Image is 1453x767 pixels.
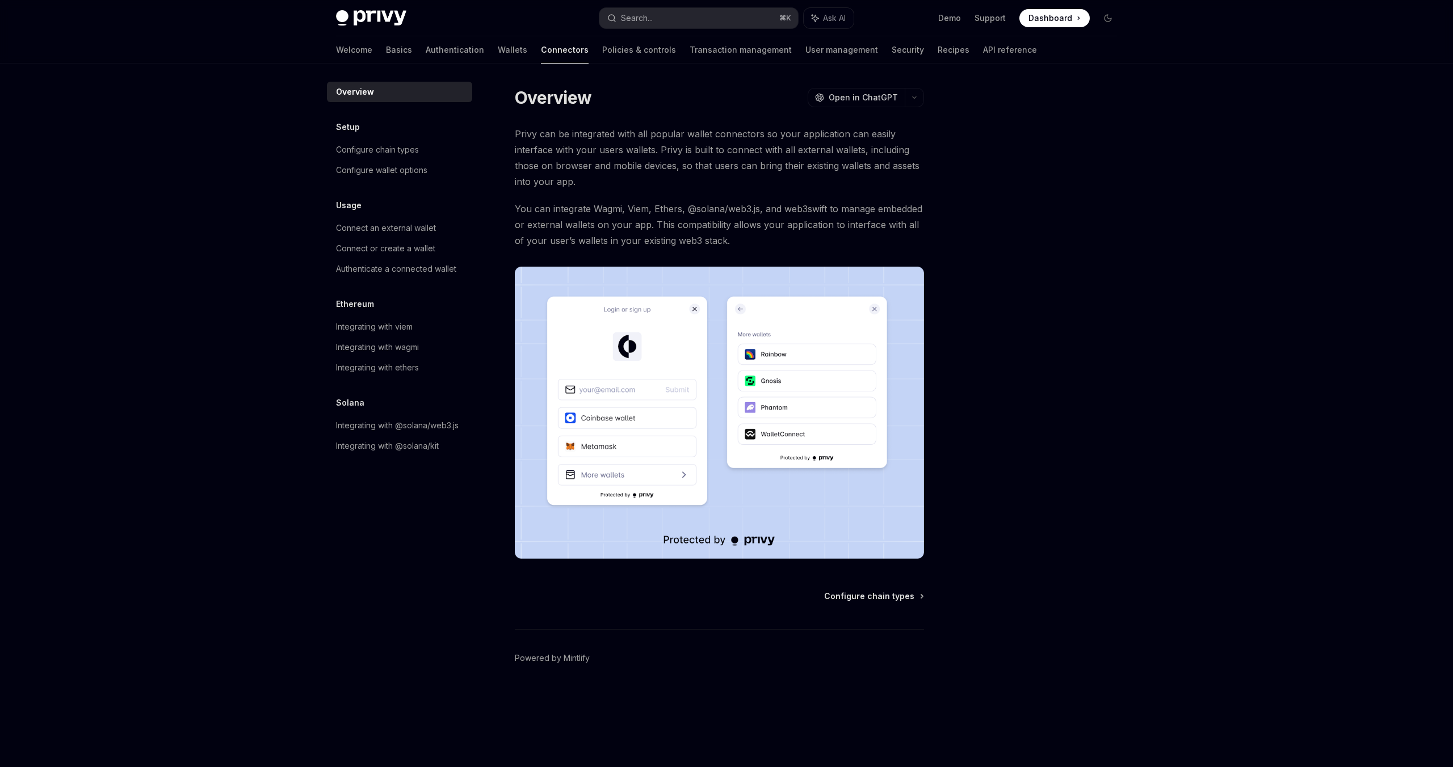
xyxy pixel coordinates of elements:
h1: Overview [515,87,591,108]
a: Recipes [938,36,969,64]
a: Configure wallet options [327,160,472,180]
a: Welcome [336,36,372,64]
div: Integrating with viem [336,320,413,334]
a: Connect an external wallet [327,218,472,238]
a: Connect or create a wallet [327,238,472,259]
button: Search...⌘K [599,8,798,28]
a: Wallets [498,36,527,64]
div: Connect or create a wallet [336,242,435,255]
img: Connectors3 [515,267,924,559]
span: Configure chain types [824,591,914,602]
a: Support [975,12,1006,24]
a: Demo [938,12,961,24]
a: Security [892,36,924,64]
span: Open in ChatGPT [829,92,898,103]
div: Authenticate a connected wallet [336,262,456,276]
a: Integrating with viem [327,317,472,337]
h5: Ethereum [336,297,374,311]
img: dark logo [336,10,406,26]
a: Integrating with wagmi [327,337,472,357]
div: Integrating with @solana/kit [336,439,439,453]
a: Connectors [541,36,589,64]
a: Integrating with @solana/web3.js [327,415,472,436]
button: Toggle dark mode [1099,9,1117,27]
a: API reference [983,36,1037,64]
div: Configure chain types [336,143,419,157]
span: ⌘ K [779,14,791,23]
a: Transaction management [690,36,792,64]
h5: Solana [336,396,364,410]
a: Authenticate a connected wallet [327,259,472,279]
a: Integrating with ethers [327,357,472,378]
a: Policies & controls [602,36,676,64]
a: Configure chain types [824,591,923,602]
span: Dashboard [1028,12,1072,24]
button: Open in ChatGPT [808,88,905,107]
a: Overview [327,82,472,102]
a: Authentication [426,36,484,64]
a: User management [805,36,878,64]
div: Configure wallet options [336,163,427,177]
h5: Setup [336,120,360,134]
a: Configure chain types [327,140,472,160]
div: Integrating with ethers [336,361,419,374]
a: Dashboard [1019,9,1090,27]
div: Integrating with @solana/web3.js [336,419,459,432]
h5: Usage [336,199,362,212]
a: Powered by Mintlify [515,652,590,664]
div: Integrating with wagmi [336,340,419,354]
span: Privy can be integrated with all popular wallet connectors so your application can easily interfa... [515,126,924,189]
div: Connect an external wallet [336,221,436,235]
a: Basics [386,36,412,64]
span: Ask AI [823,12,846,24]
button: Ask AI [804,8,854,28]
div: Overview [336,85,374,99]
span: You can integrate Wagmi, Viem, Ethers, @solana/web3.js, and web3swift to manage embedded or exter... [515,201,924,248]
a: Integrating with @solana/kit [327,436,472,456]
div: Search... [621,11,653,25]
